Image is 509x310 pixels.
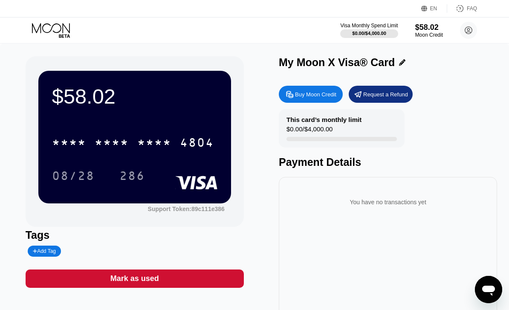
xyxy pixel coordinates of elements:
[340,23,398,29] div: Visa Monthly Spend Limit
[286,190,490,214] div: You have no transactions yet
[119,170,145,184] div: 286
[46,165,101,186] div: 08/28
[279,156,497,168] div: Payment Details
[467,6,477,12] div: FAQ
[349,86,413,103] div: Request a Refund
[28,246,61,257] div: Add Tag
[286,125,333,137] div: $0.00 / $4,000.00
[430,6,437,12] div: EN
[26,229,244,241] div: Tags
[279,86,343,103] div: Buy Moon Credit
[295,91,336,98] div: Buy Moon Credit
[52,170,95,184] div: 08/28
[475,276,502,303] iframe: Button to launch messaging window
[110,274,159,284] div: Mark as used
[113,165,151,186] div: 286
[415,23,443,38] div: $58.02Moon Credit
[26,269,244,288] div: Mark as used
[148,206,225,212] div: Support Token: 89c111e386
[415,32,443,38] div: Moon Credit
[33,248,56,254] div: Add Tag
[447,4,477,13] div: FAQ
[148,206,225,212] div: Support Token:89c111e386
[415,23,443,32] div: $58.02
[180,137,214,151] div: 4804
[52,84,217,108] div: $58.02
[421,4,447,13] div: EN
[286,116,362,123] div: This card’s monthly limit
[279,56,395,69] div: My Moon X Visa® Card
[340,23,398,38] div: Visa Monthly Spend Limit$0.00/$4,000.00
[352,31,386,36] div: $0.00 / $4,000.00
[363,91,408,98] div: Request a Refund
